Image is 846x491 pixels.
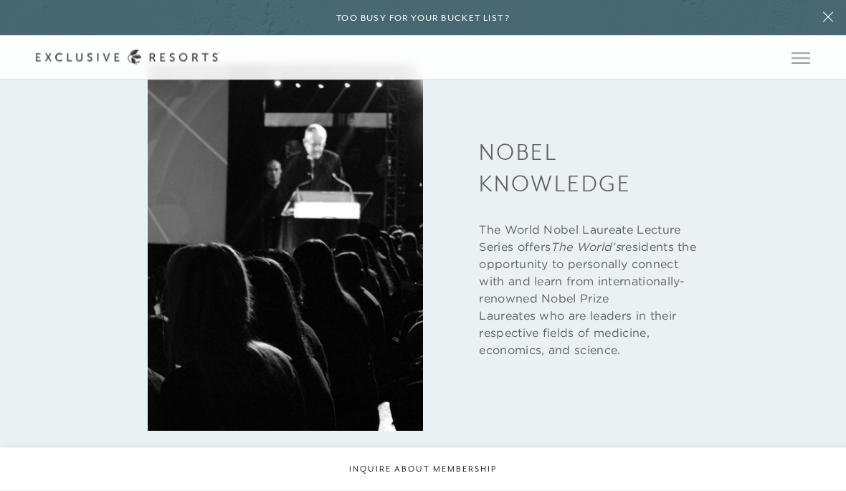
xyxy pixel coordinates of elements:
[479,221,698,359] p: The World Nobel Laureate Lecture Series offers residents the opportunity to personally connect wi...
[336,11,510,25] h6: Too busy for your bucket list?
[780,425,846,491] iframe: Qualified Messenger
[792,53,810,63] button: Open navigation
[551,240,621,254] em: The World’s
[479,123,698,201] h3: Nobel Knowledge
